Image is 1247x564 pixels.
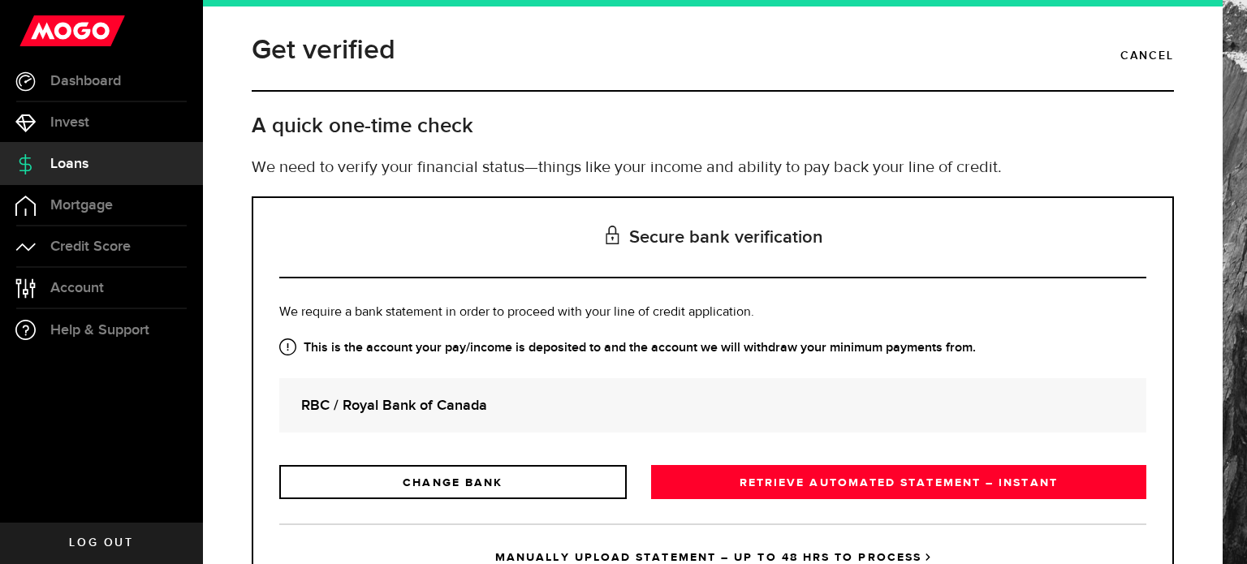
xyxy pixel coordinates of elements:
span: Help & Support [50,323,149,338]
span: Log out [69,537,133,549]
span: Mortgage [50,198,113,213]
span: Dashboard [50,74,121,88]
span: Credit Score [50,239,131,254]
span: We require a bank statement in order to proceed with your line of credit application. [279,306,754,319]
span: Loans [50,157,88,171]
h1: Get verified [252,29,395,71]
a: RETRIEVE AUTOMATED STATEMENT – INSTANT [651,465,1146,499]
strong: RBC / Royal Bank of Canada [301,394,1124,416]
p: We need to verify your financial status—things like your income and ability to pay back your line... [252,156,1174,180]
strong: This is the account your pay/income is deposited to and the account we will withdraw your minimum... [279,338,1146,358]
span: Invest [50,115,89,130]
h2: A quick one-time check [252,113,1174,140]
h3: Secure bank verification [279,198,1146,278]
span: Account [50,281,104,295]
a: CHANGE BANK [279,465,627,499]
